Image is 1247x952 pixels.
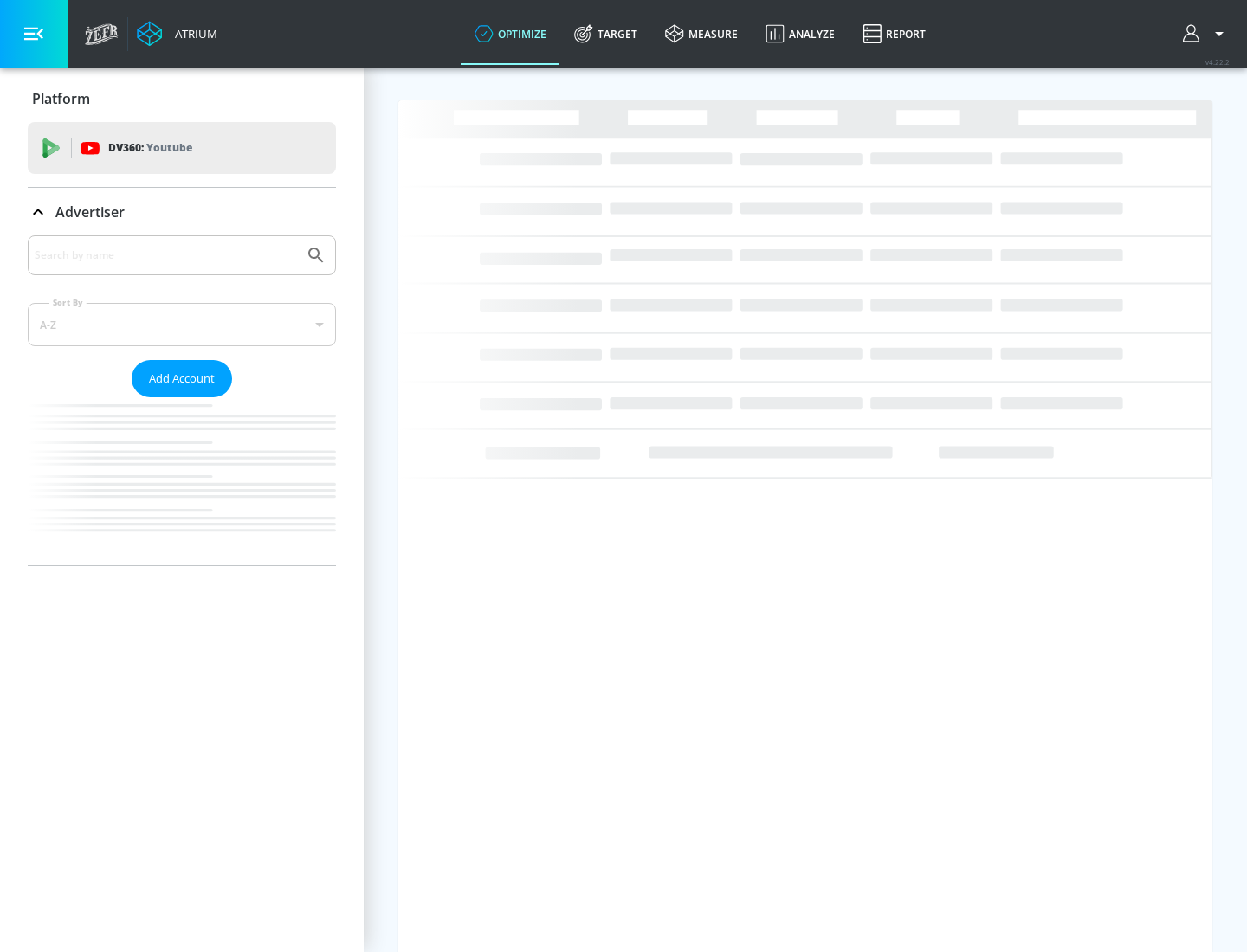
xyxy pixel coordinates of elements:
p: Platform [32,89,90,108]
span: v 4.22.2 [1205,57,1230,67]
div: Atrium [168,26,217,42]
p: Advertiser [55,203,125,222]
div: Advertiser [28,235,336,565]
label: Sort By [49,297,87,308]
a: optimize [461,3,560,65]
span: Add Account [149,369,215,389]
div: A-Z [28,303,336,346]
a: Analyze [752,3,849,65]
a: Report [849,3,940,65]
a: measure [651,3,752,65]
div: Advertiser [28,188,336,236]
div: Platform [28,74,336,123]
p: Youtube [146,138,192,157]
a: Target [560,3,651,65]
div: DV360: Youtube [28,122,336,174]
a: Atrium [137,21,217,47]
button: Add Account [132,360,232,397]
nav: list of Advertiser [28,397,336,565]
p: DV360: [108,138,192,158]
input: Search by name [35,244,297,267]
